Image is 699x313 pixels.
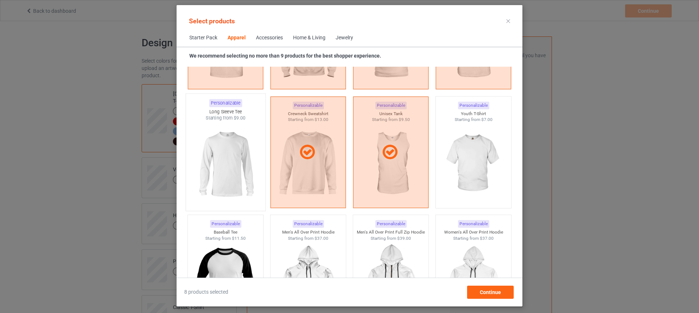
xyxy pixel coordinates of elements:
span: $37.00 [315,236,328,241]
span: $37.00 [480,236,494,241]
div: Apparel [228,34,246,42]
span: Continue [480,289,501,295]
div: Accessories [256,34,283,42]
div: Youth T-Shirt [436,111,512,117]
img: regular.jpg [191,121,260,207]
div: Starting from [188,235,264,242]
div: Starting from [353,235,429,242]
div: Personalizable [210,220,241,228]
div: Women's All Over Print Hoodie [436,229,512,235]
div: Personalizable [209,99,242,107]
span: Select products [189,17,235,25]
div: Home & Living [293,34,325,42]
div: Men's All Over Print Full Zip Hoodie [353,229,429,235]
div: Starting from [270,235,346,242]
div: Personalizable [458,102,489,109]
div: Personalizable [293,220,324,228]
span: $39.00 [397,236,411,241]
div: Starting from [186,115,265,121]
strong: We recommend selecting no more than 9 products for the best shopper experience. [189,53,381,59]
div: Personalizable [458,220,489,228]
div: Jewelry [336,34,353,42]
span: 8 products selected [184,289,228,296]
div: Starting from [436,235,512,242]
div: Continue [467,286,514,299]
span: Starter Pack [184,29,222,47]
div: Men's All Over Print Hoodie [270,229,346,235]
div: Long Sleeve Tee [186,109,265,115]
div: Starting from [436,117,512,123]
span: $7.00 [481,117,493,122]
span: $9.00 [234,115,246,121]
span: $11.50 [232,236,246,241]
img: regular.jpg [441,123,506,204]
div: Baseball Tee [188,229,264,235]
div: Personalizable [375,220,407,228]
